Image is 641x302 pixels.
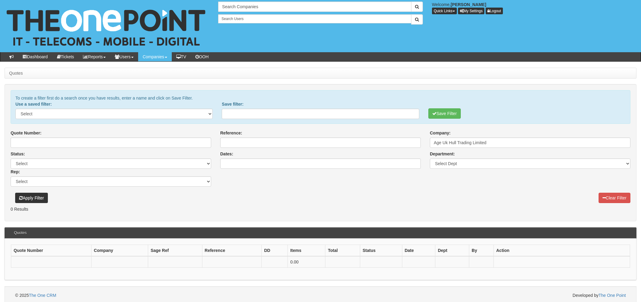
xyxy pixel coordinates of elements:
[138,52,172,61] a: Companies
[430,151,455,157] label: Department:
[402,245,435,256] th: Date
[360,245,402,256] th: Status
[15,193,48,203] button: Apply Filter
[91,245,148,256] th: Company
[486,8,503,14] a: Logout
[288,256,325,268] td: 0.00
[148,245,202,256] th: Sage Ref
[15,101,52,107] label: Use a saved filter:
[573,292,626,298] span: Developed by
[599,293,626,298] a: The One Point
[202,245,261,256] th: Reference
[11,169,20,175] label: Rep:
[15,293,56,298] span: © 2025
[220,151,233,157] label: Dates:
[191,52,213,61] a: OOH
[18,52,52,61] a: Dashboard
[458,8,485,14] a: My Settings
[52,52,79,61] a: Tickets
[430,130,450,136] label: Company:
[11,228,30,238] h3: Quotes
[261,245,287,256] th: DD
[29,293,56,298] a: The One CRM
[427,2,641,14] div: Welcome,
[435,245,469,256] th: Dept
[494,245,630,256] th: Action
[78,52,110,61] a: Reports
[469,245,494,256] th: By
[218,2,411,12] input: Search Companies
[11,206,630,212] p: 0 Results
[220,130,242,136] label: Reference:
[218,14,411,23] input: Search Users
[9,70,23,76] li: Quotes
[428,108,461,119] button: Save Filter
[11,151,25,157] label: Status:
[222,101,244,107] label: Save filter:
[451,2,486,7] b: [PERSON_NAME]
[288,245,325,256] th: Items
[11,130,42,136] label: Quote Number:
[15,95,626,101] p: To create a filter first do a search once you have results, enter a name and click on Save Filter.
[11,245,91,256] th: Quote Number
[599,193,630,203] a: Clear Filter
[325,245,360,256] th: Total
[110,52,138,61] a: Users
[432,8,457,14] button: Quick Links
[172,52,191,61] a: TV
